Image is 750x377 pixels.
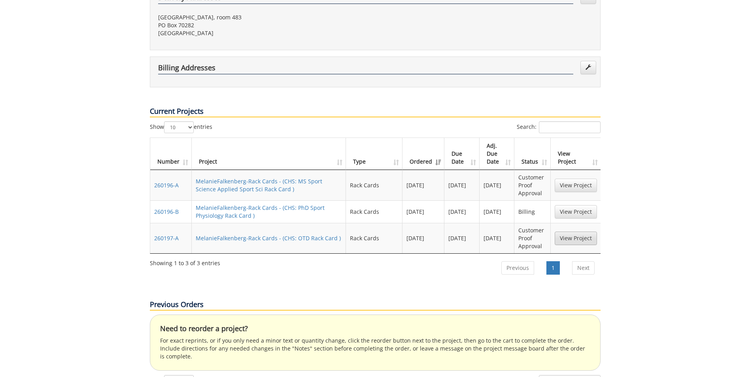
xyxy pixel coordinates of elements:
[196,204,325,219] a: MelanieFalkenberg-Rack Cards - (CHS: PhD Sport Physiology Rack Card )
[514,170,550,200] td: Customer Proof Approval
[158,64,573,74] h4: Billing Addresses
[164,121,194,133] select: Showentries
[555,232,597,245] a: View Project
[551,138,601,170] th: View Project: activate to sort column ascending
[444,138,480,170] th: Due Date: activate to sort column ascending
[150,138,192,170] th: Number: activate to sort column ascending
[154,181,179,189] a: 260196-A
[402,223,444,253] td: [DATE]
[501,261,534,275] a: Previous
[580,61,596,74] a: Edit Addresses
[480,200,515,223] td: [DATE]
[514,138,550,170] th: Status: activate to sort column ascending
[158,13,369,21] p: [GEOGRAPHIC_DATA], room 483
[514,223,550,253] td: Customer Proof Approval
[346,138,402,170] th: Type: activate to sort column ascending
[154,234,179,242] a: 260197-A
[402,200,444,223] td: [DATE]
[480,138,515,170] th: Adj. Due Date: activate to sort column ascending
[160,325,590,333] h4: Need to reorder a project?
[196,177,322,193] a: MelanieFalkenberg-Rack Cards - (CHS: MS Sport Science Applied Sport Sci Rack Card )
[150,256,220,267] div: Showing 1 to 3 of 3 entries
[444,170,480,200] td: [DATE]
[402,170,444,200] td: [DATE]
[150,121,212,133] label: Show entries
[158,21,369,29] p: PO Box 70282
[192,138,346,170] th: Project: activate to sort column ascending
[154,208,179,215] a: 260196-B
[196,234,341,242] a: MelanieFalkenberg-Rack Cards - (CHS: OTD Rack Card )
[555,205,597,219] a: View Project
[539,121,601,133] input: Search:
[158,29,369,37] p: [GEOGRAPHIC_DATA]
[572,261,595,275] a: Next
[480,170,515,200] td: [DATE]
[346,200,402,223] td: Rack Cards
[160,337,590,360] p: For exact reprints, or if you only need a minor text or quantity change, click the reorder button...
[346,223,402,253] td: Rack Cards
[517,121,601,133] label: Search:
[514,200,550,223] td: Billing
[150,300,601,311] p: Previous Orders
[150,106,601,117] p: Current Projects
[444,200,480,223] td: [DATE]
[480,223,515,253] td: [DATE]
[402,138,444,170] th: Ordered: activate to sort column ascending
[444,223,480,253] td: [DATE]
[546,261,560,275] a: 1
[555,179,597,192] a: View Project
[346,170,402,200] td: Rack Cards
